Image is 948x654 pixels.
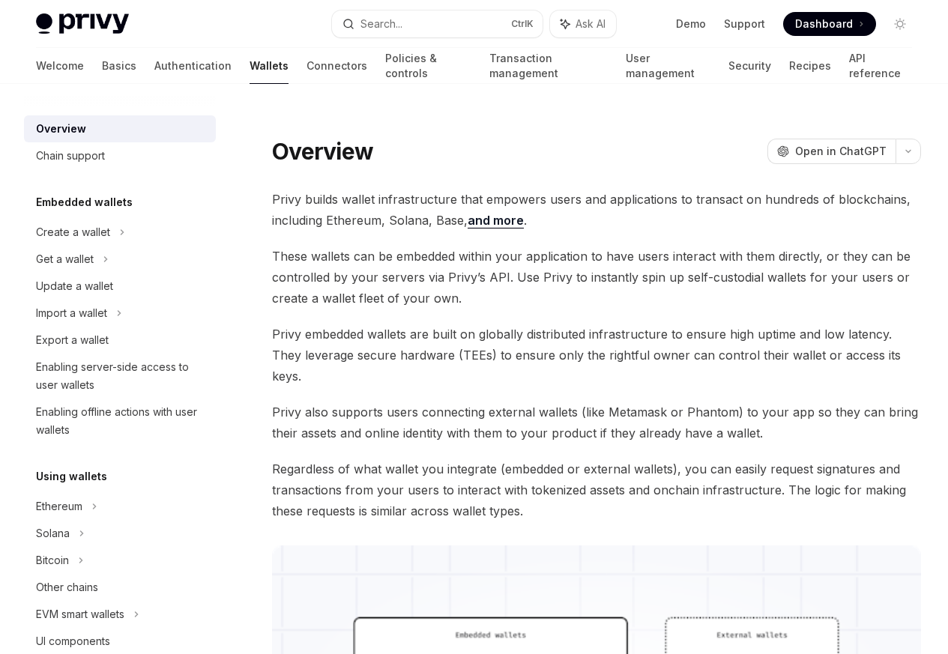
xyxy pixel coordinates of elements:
button: Ask AI [550,10,616,37]
span: Ask AI [576,16,606,31]
div: Search... [360,15,402,33]
div: Import a wallet [36,304,107,322]
div: Enabling offline actions with user wallets [36,403,207,439]
a: Authentication [154,48,232,84]
div: Chain support [36,147,105,165]
div: Create a wallet [36,223,110,241]
span: Ctrl K [511,18,534,30]
div: Get a wallet [36,250,94,268]
a: Export a wallet [24,327,216,354]
span: These wallets can be embedded within your application to have users interact with them directly, ... [272,246,921,309]
a: Dashboard [783,12,876,36]
a: Transaction management [489,48,609,84]
a: Other chains [24,574,216,601]
div: UI components [36,632,110,650]
a: Update a wallet [24,273,216,300]
h1: Overview [272,138,373,165]
a: Welcome [36,48,84,84]
div: Overview [36,120,86,138]
div: Bitcoin [36,551,69,569]
h5: Embedded wallets [36,193,133,211]
span: Privy also supports users connecting external wallets (like Metamask or Phantom) to your app so t... [272,402,921,443]
button: Toggle dark mode [888,12,912,36]
img: light logo [36,13,129,34]
a: Support [724,16,765,31]
a: Enabling server-side access to user wallets [24,354,216,399]
a: Basics [102,48,136,84]
div: EVM smart wallets [36,605,124,623]
a: Chain support [24,142,216,169]
button: Open in ChatGPT [767,139,896,164]
div: Update a wallet [36,277,113,295]
a: User management [626,48,710,84]
div: Solana [36,524,70,542]
a: Demo [676,16,706,31]
div: Export a wallet [36,331,109,349]
span: Regardless of what wallet you integrate (embedded or external wallets), you can easily request si... [272,458,921,521]
span: Privy embedded wallets are built on globally distributed infrastructure to ensure high uptime and... [272,324,921,387]
a: Overview [24,115,216,142]
h5: Using wallets [36,467,107,485]
a: Security [728,48,771,84]
a: Wallets [250,48,289,84]
span: Privy builds wallet infrastructure that empowers users and applications to transact on hundreds o... [272,189,921,231]
a: API reference [849,48,912,84]
div: Enabling server-side access to user wallets [36,358,207,394]
a: Enabling offline actions with user wallets [24,399,216,443]
a: Recipes [789,48,831,84]
span: Open in ChatGPT [795,144,887,159]
span: Dashboard [795,16,853,31]
a: Connectors [307,48,367,84]
a: and more [468,213,524,228]
div: Other chains [36,578,98,596]
a: Policies & controls [385,48,471,84]
button: Search...CtrlK [332,10,543,37]
div: Ethereum [36,497,82,515]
